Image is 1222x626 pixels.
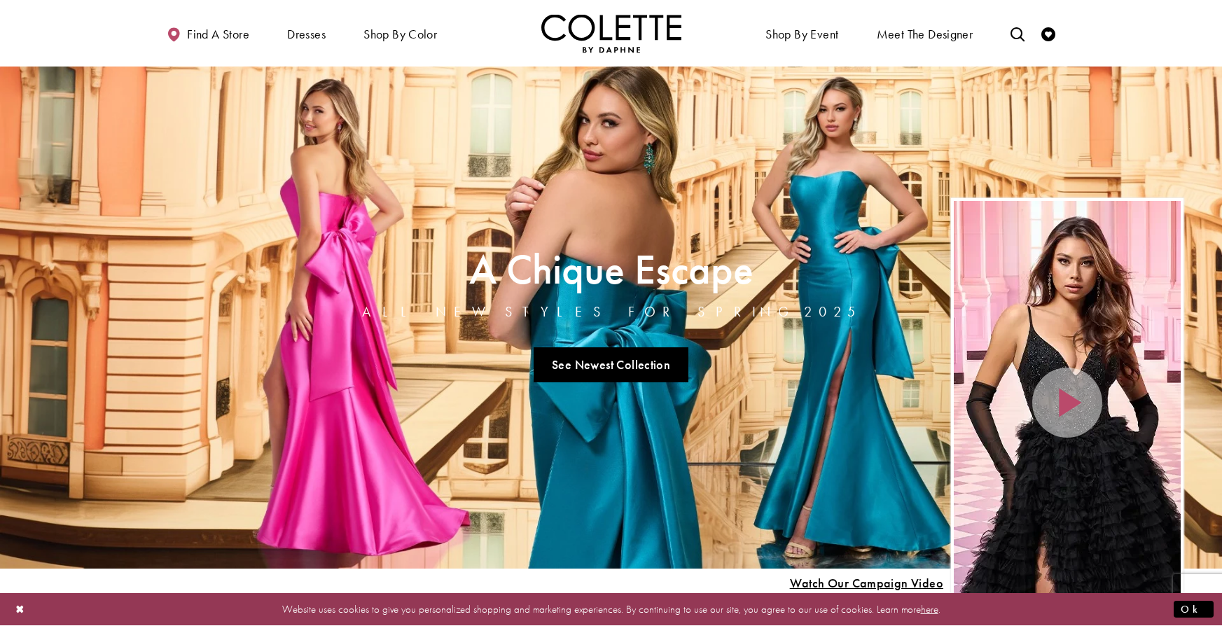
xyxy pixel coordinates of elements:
span: Dresses [284,14,329,53]
a: See Newest Collection A Chique Escape All New Styles For Spring 2025 [534,347,689,382]
a: Check Wishlist [1038,14,1059,53]
span: Shop By Event [765,27,838,41]
ul: Slider Links [358,342,865,388]
img: Colette by Daphne [541,14,681,53]
span: Dresses [287,27,326,41]
p: Website uses cookies to give you personalized shopping and marketing experiences. By continuing t... [101,600,1121,619]
span: Shop By Event [762,14,842,53]
button: Submit Dialog [1174,601,1214,618]
span: Shop by color [363,27,437,41]
a: Toggle search [1007,14,1028,53]
a: Meet the designer [873,14,977,53]
button: Close Dialog [8,597,32,622]
a: Find a store [163,14,253,53]
a: Visit Home Page [541,14,681,53]
a: here [921,602,938,616]
span: Meet the designer [877,27,973,41]
span: Play Slide #15 Video [789,576,943,590]
span: Shop by color [360,14,440,53]
span: Find a store [187,27,249,41]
